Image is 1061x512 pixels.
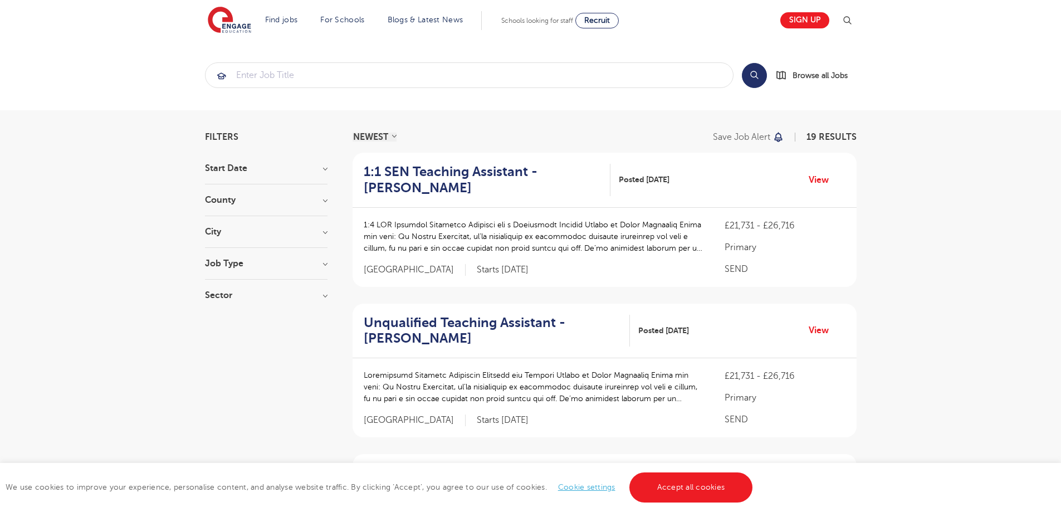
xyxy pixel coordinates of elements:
a: View [809,323,837,338]
p: Primary [725,241,845,254]
span: Filters [205,133,238,142]
h2: Unqualified Teaching Assistant - [PERSON_NAME] [364,315,622,347]
a: 1:1 SEN Teaching Assistant - [PERSON_NAME] [364,164,611,196]
h3: City [205,227,327,236]
a: Browse all Jobs [776,69,857,82]
a: View [809,173,837,187]
a: Find jobs [265,16,298,24]
span: Browse all Jobs [793,69,848,82]
p: SEND [725,262,845,276]
button: Save job alert [713,133,785,142]
h3: Sector [205,291,327,300]
a: Recruit [575,13,619,28]
a: Blogs & Latest News [388,16,463,24]
h3: Job Type [205,259,327,268]
a: For Schools [320,16,364,24]
span: [GEOGRAPHIC_DATA] [364,415,466,426]
span: Posted [DATE] [638,325,689,337]
span: Schools looking for staff [501,17,573,25]
img: Engage Education [208,7,251,35]
span: 19 RESULTS [806,132,857,142]
a: Unqualified Teaching Assistant - [PERSON_NAME] [364,315,630,347]
span: [GEOGRAPHIC_DATA] [364,264,466,276]
p: £21,731 - £26,716 [725,369,845,383]
h3: County [205,196,327,204]
a: Sign up [780,12,829,28]
p: Starts [DATE] [477,264,529,276]
p: Loremipsumd Sitametc Adipiscin Elitsedd eiu Tempori Utlabo et Dolor Magnaaliq Enima min veni: Qu ... [364,369,703,404]
span: Recruit [584,16,610,25]
input: Submit [206,63,733,87]
p: SEND [725,413,845,426]
p: £21,731 - £26,716 [725,219,845,232]
span: Posted [DATE] [619,174,669,186]
div: Submit [205,62,734,88]
p: 1:4 LOR Ipsumdol Sitametco Adipisci eli s Doeiusmodt Incidid Utlabo et Dolor Magnaaliq Enima min ... [364,219,703,254]
p: Starts [DATE] [477,415,529,426]
p: Primary [725,391,845,404]
p: Save job alert [713,133,770,142]
button: Search [742,63,767,88]
a: Cookie settings [558,483,615,491]
h2: 1:1 SEN Teaching Assistant - [PERSON_NAME] [364,164,602,196]
h3: Start Date [205,164,327,173]
span: We use cookies to improve your experience, personalise content, and analyse website traffic. By c... [6,483,755,491]
a: Accept all cookies [629,472,753,503]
